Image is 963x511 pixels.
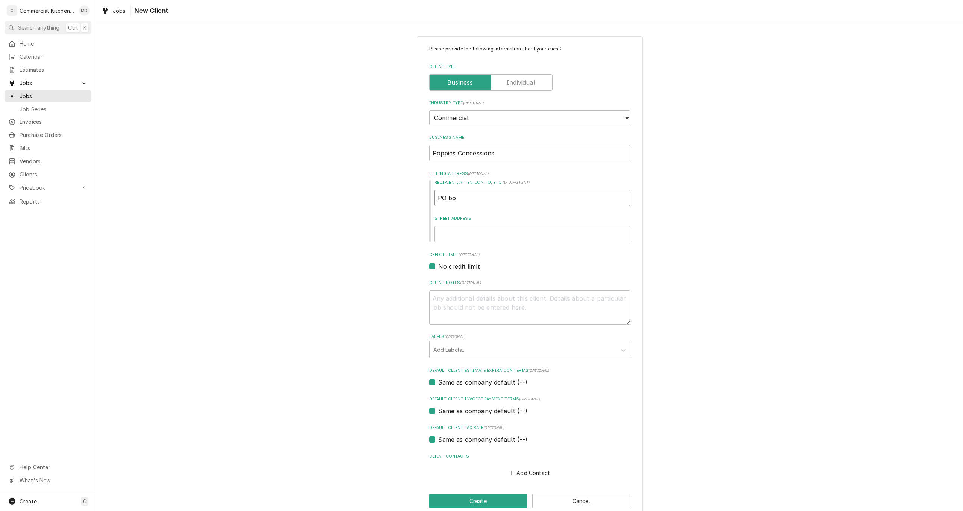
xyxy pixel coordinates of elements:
a: Clients [5,168,91,181]
div: Labels [429,334,630,358]
div: Button Group Row [429,494,630,508]
span: New Client [132,6,169,16]
div: Recipient, Attention To, etc. [434,179,630,206]
div: MD [79,5,90,16]
span: ( optional ) [463,101,484,105]
span: Jobs [20,92,88,100]
a: Home [5,37,91,50]
span: Search anything [18,24,59,32]
a: Estimates [5,64,91,76]
span: Create [20,498,37,505]
div: Credit Limit [429,252,630,271]
a: Invoices [5,116,91,128]
label: Industry Type [429,100,630,106]
span: Jobs [113,7,126,15]
span: ( optional ) [460,281,481,285]
span: Help Center [20,463,87,471]
span: Purchase Orders [20,131,88,139]
label: Default Client Invoice Payment Terms [429,396,630,402]
span: ( optional ) [444,335,465,339]
button: Add Contact [508,468,551,478]
a: Purchase Orders [5,129,91,141]
span: ( if different ) [503,180,530,184]
div: Default Client Invoice Payment Terms [429,396,630,415]
label: Same as company default (--) [438,435,527,444]
label: Same as company default (--) [438,378,527,387]
div: Commercial Kitchen Services [20,7,75,15]
span: What's New [20,476,87,484]
label: Credit Limit [429,252,630,258]
div: Client Type [429,64,630,91]
span: Invoices [20,118,88,126]
label: Client Contacts [429,453,630,459]
div: Business Name [429,135,630,161]
span: Reports [20,198,88,205]
p: Please provide the following information about your client: [429,46,630,52]
a: Vendors [5,155,91,167]
span: Pricebook [20,184,76,192]
label: Business Name [429,135,630,141]
div: Industry Type [429,100,630,125]
label: Billing Address [429,171,630,177]
label: Recipient, Attention To, etc. [434,179,630,186]
span: Calendar [20,53,88,61]
div: Client Create/Update Form [429,46,630,478]
span: (optional) [483,426,504,430]
span: Bills [20,144,88,152]
span: (optional) [459,252,480,257]
a: Jobs [99,5,129,17]
a: Go to Pricebook [5,181,91,194]
div: Client Contacts [429,453,630,478]
span: Ctrl [68,24,78,32]
label: Default Client Tax Rate [429,425,630,431]
div: Billing Address [429,171,630,242]
div: Default Client Tax Rate [429,425,630,444]
span: Vendors [20,157,88,165]
a: Go to Help Center [5,461,91,473]
div: C [7,5,17,16]
label: Same as company default (--) [438,406,527,415]
span: Estimates [20,66,88,74]
label: No credit limit [438,262,480,271]
div: Street Address [434,216,630,242]
button: Create [429,494,527,508]
a: Go to Jobs [5,77,91,89]
span: Job Series [20,105,88,113]
div: Button Group [429,494,630,508]
div: Default Client Estimate Expiration Terms [429,368,630,387]
div: Matt Doyen's Avatar [79,5,90,16]
span: Jobs [20,79,76,87]
span: K [83,24,87,32]
span: Clients [20,170,88,178]
label: Client Type [429,64,630,70]
a: Reports [5,195,91,208]
a: Job Series [5,103,91,116]
a: Calendar [5,50,91,63]
button: Search anythingCtrlK [5,21,91,34]
label: Street Address [434,216,630,222]
div: Client Notes [429,280,630,324]
span: (optional) [519,397,540,401]
label: Default Client Estimate Expiration Terms [429,368,630,374]
a: Jobs [5,90,91,102]
label: Client Notes [429,280,630,286]
span: (optional) [529,368,550,373]
span: ( optional ) [468,172,489,176]
span: C [83,497,87,505]
span: Home [20,40,88,47]
a: Bills [5,142,91,154]
label: Labels [429,334,630,340]
a: Go to What's New [5,474,91,487]
button: Cancel [532,494,630,508]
